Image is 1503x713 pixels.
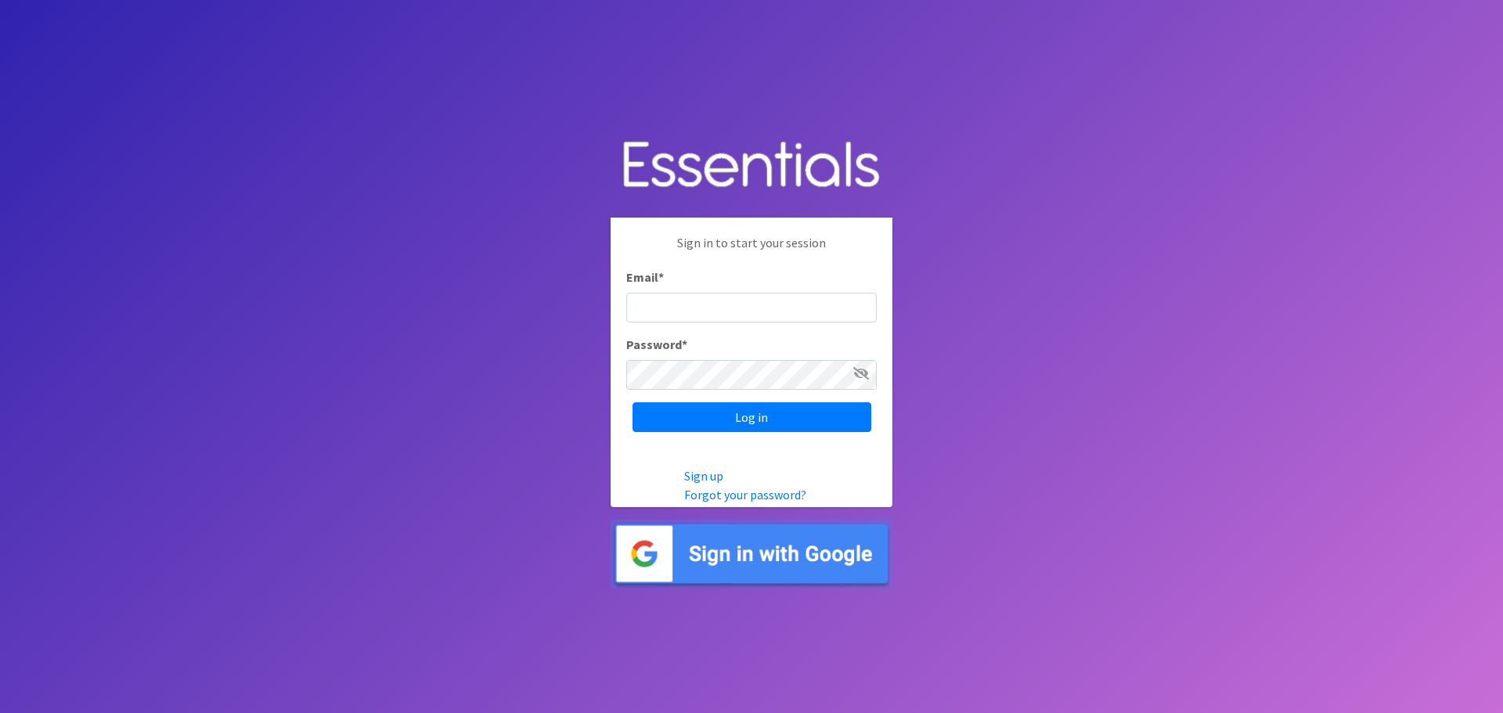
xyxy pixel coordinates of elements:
[684,487,806,502] a: Forgot your password?
[626,335,687,354] label: Password
[684,468,723,484] a: Sign up
[626,268,664,286] label: Email
[658,269,664,285] abbr: required
[611,125,892,206] img: Human Essentials
[626,233,877,268] p: Sign in to start your session
[682,337,687,352] abbr: required
[611,520,892,588] img: Sign in with Google
[633,402,871,432] input: Log in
